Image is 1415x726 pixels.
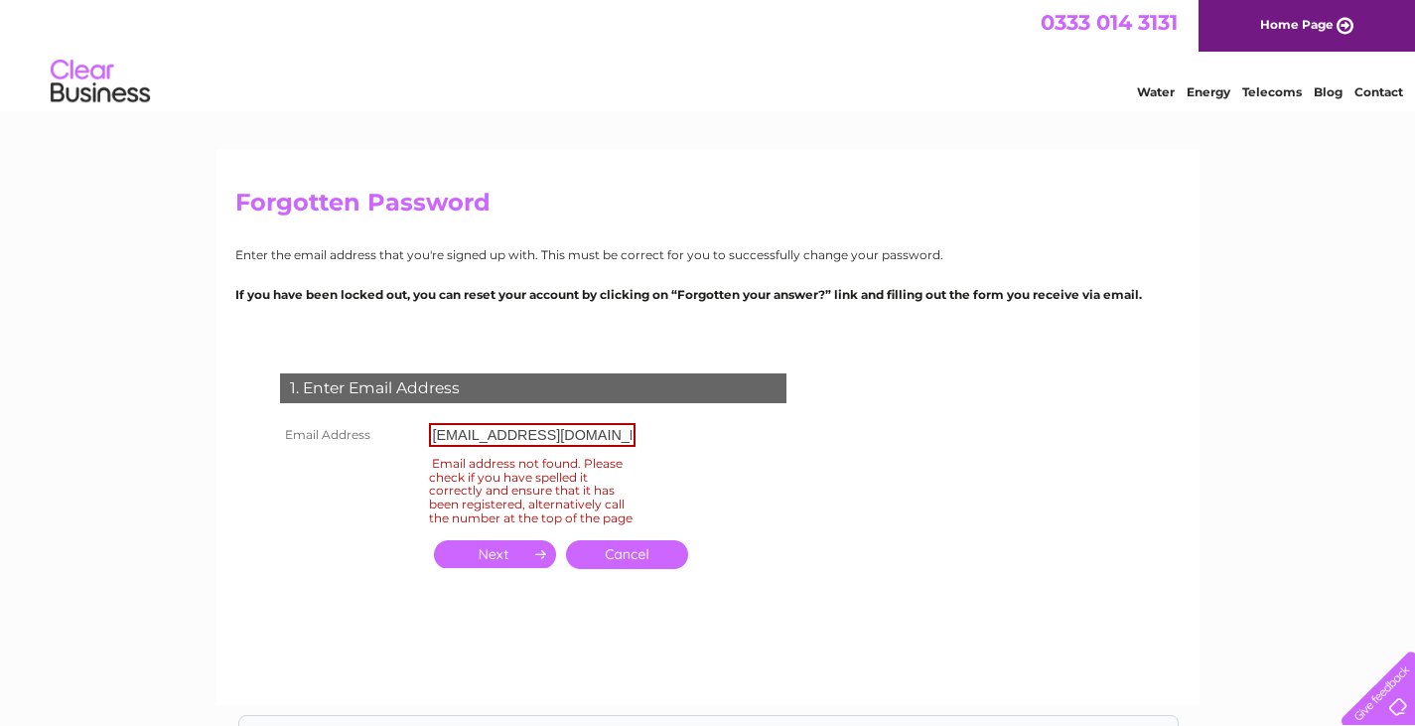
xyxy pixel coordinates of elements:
[275,418,424,452] th: Email Address
[566,540,688,569] a: Cancel
[429,453,636,528] div: Email address not found. Please check if you have spelled it correctly and ensure that it has bee...
[1354,84,1403,99] a: Contact
[235,189,1181,226] h2: Forgotten Password
[239,11,1178,96] div: Clear Business is a trading name of Verastar Limited (registered in [GEOGRAPHIC_DATA] No. 3667643...
[235,285,1181,304] p: If you have been locked out, you can reset your account by clicking on “Forgotten your answer?” l...
[280,373,786,403] div: 1. Enter Email Address
[50,52,151,112] img: logo.png
[1041,10,1178,35] a: 0333 014 3131
[1314,84,1343,99] a: Blog
[1137,84,1175,99] a: Water
[235,245,1181,264] p: Enter the email address that you're signed up with. This must be correct for you to successfully ...
[1187,84,1230,99] a: Energy
[1242,84,1302,99] a: Telecoms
